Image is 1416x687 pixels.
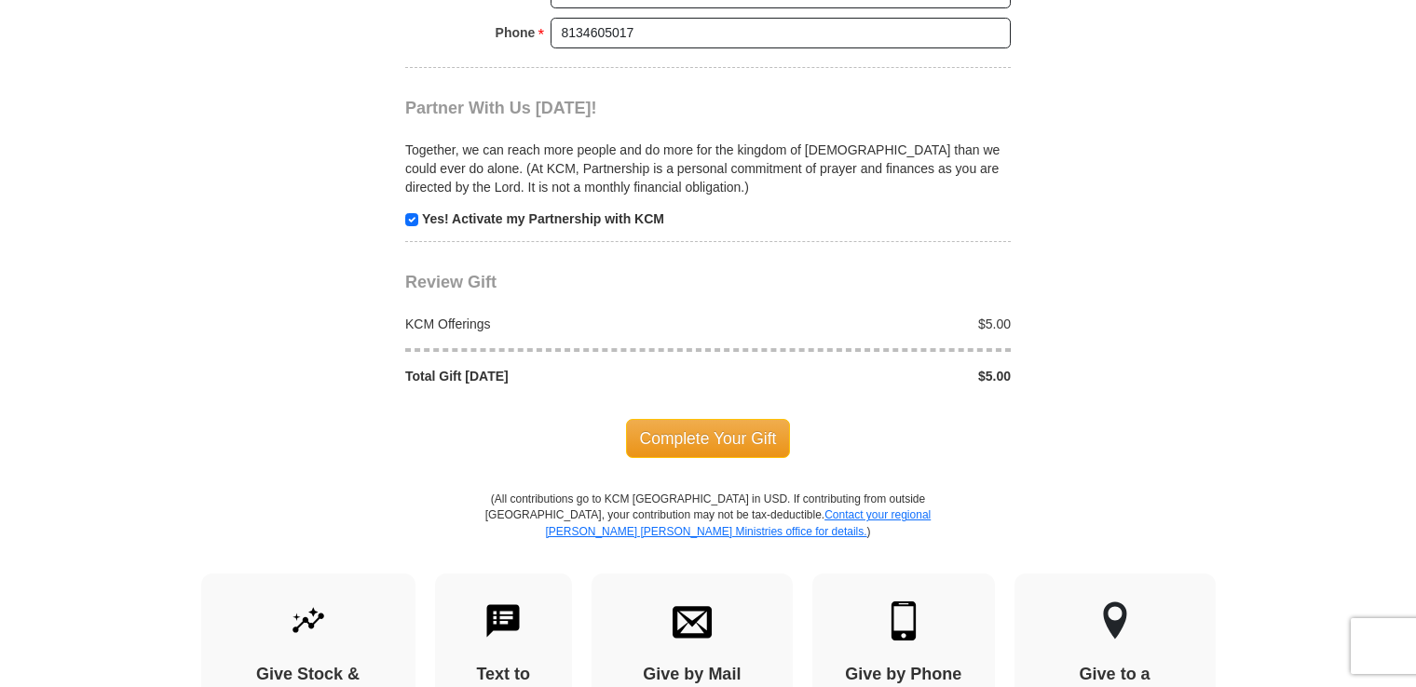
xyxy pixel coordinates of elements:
span: Complete Your Gift [626,419,791,458]
img: other-region [1102,601,1128,640]
img: mobile.svg [884,601,923,640]
div: Total Gift [DATE] [396,367,709,385]
span: Review Gift [405,273,497,291]
p: Together, we can reach more people and do more for the kingdom of [DEMOGRAPHIC_DATA] than we coul... [405,141,1011,196]
p: (All contributions go to KCM [GEOGRAPHIC_DATA] in USD. If contributing from outside [GEOGRAPHIC_D... [484,492,932,572]
div: $5.00 [708,367,1021,385]
h4: Give by Phone [845,665,962,685]
strong: Yes! Activate my Partnership with KCM [422,211,664,226]
div: KCM Offerings [396,315,709,333]
img: give-by-stock.svg [289,601,328,640]
div: $5.00 [708,315,1021,333]
img: envelope.svg [673,601,712,640]
img: text-to-give.svg [483,601,523,640]
h4: Give by Mail [624,665,760,685]
span: Partner With Us [DATE]! [405,99,597,117]
strong: Phone [496,20,536,46]
a: Contact your regional [PERSON_NAME] [PERSON_NAME] Ministries office for details. [545,508,931,537]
